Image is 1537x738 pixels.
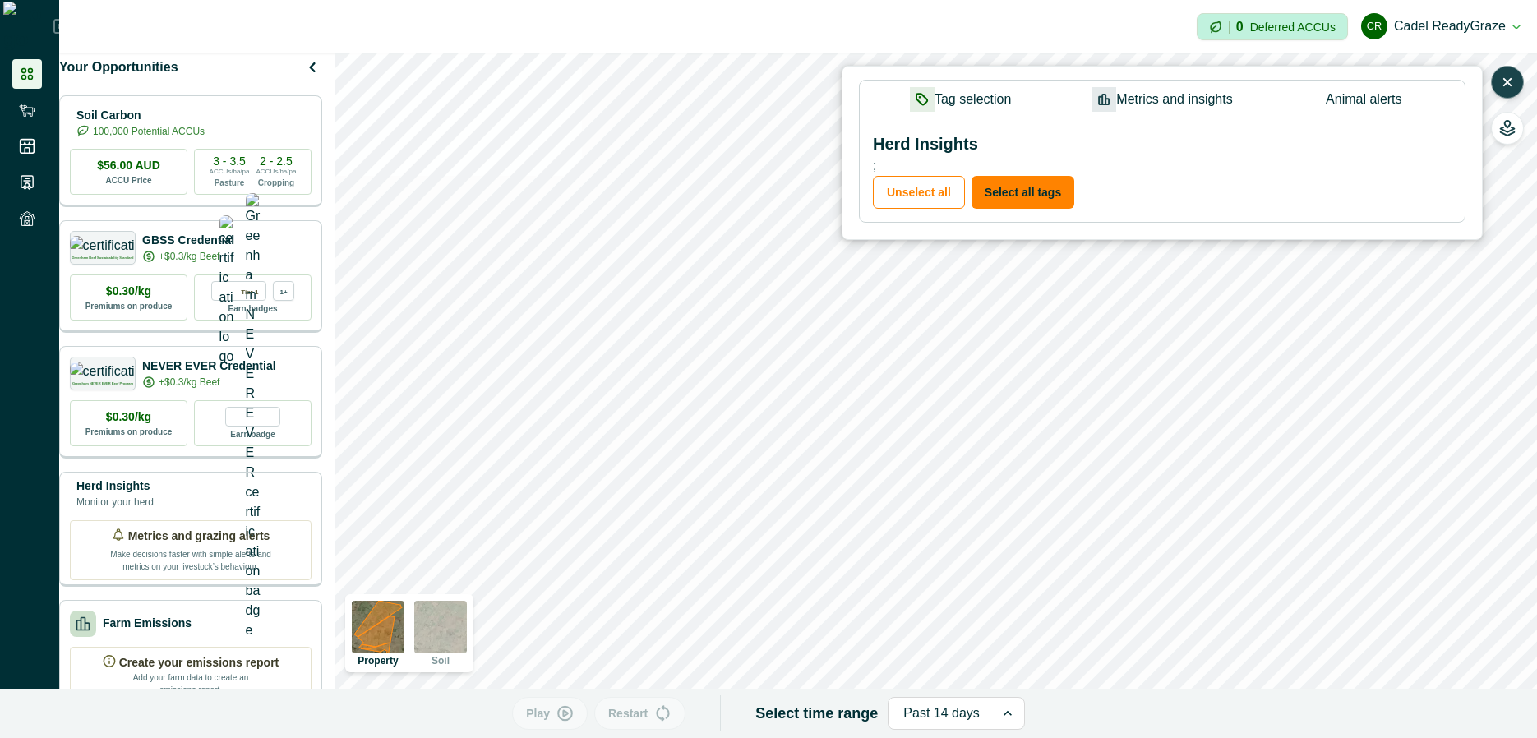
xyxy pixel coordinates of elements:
p: Restart [608,705,648,722]
p: Premiums on produce [85,426,173,438]
p: $0.30/kg [106,408,151,426]
p: ACCU Price [105,174,151,187]
button: Restart [594,697,685,730]
p: Earn badge [230,427,275,440]
p: Soil Carbon [76,107,205,124]
img: soil preview [414,601,467,653]
p: Earn badges [228,301,277,315]
p: 0 [1236,21,1244,34]
p: ACCUs/ha/pa [256,167,297,177]
p: 3 - 3.5 [213,155,246,167]
p: Play [526,705,550,722]
button: Metrics and insights [1061,81,1262,118]
p: Metrics and grazing alerts [128,528,270,545]
p: $56.00 AUD [97,157,160,174]
p: Herd Insights [76,477,154,495]
p: Greenham Beef Sustainability Standard [72,256,133,260]
p: $0.30/kg [106,283,151,300]
p: GBSS Credential [142,232,234,249]
img: certification logo [70,362,136,378]
p: Greenham NEVER EVER Beef Program [72,382,133,385]
img: Logo [3,2,53,51]
div: ; [860,118,1465,222]
p: Make decisions faster with simple alerts and metrics on your livestock’s behaviour. [108,545,273,573]
p: NEVER EVER Credential [142,357,276,375]
p: Create your emissions report [119,654,279,671]
p: Soil [432,656,450,666]
button: Select all tags [972,176,1074,209]
p: Deferred ACCUs [1250,21,1336,33]
button: Animal alerts [1263,81,1465,118]
p: 100,000 Potential ACCUs [93,124,205,139]
p: +$0.3/kg Beef [159,249,219,264]
button: Unselect all [873,176,965,209]
p: +$0.3/kg Beef [159,375,219,390]
p: Monitor your herd [76,495,154,510]
p: Cropping [258,177,294,189]
button: Play [512,697,588,730]
button: Tag selection [860,81,1061,118]
p: Farm Emissions [103,615,192,632]
img: certification logo [219,215,234,367]
button: Cadel ReadyGrazeCadel ReadyGraze [1361,7,1521,46]
p: 1+ [279,285,287,296]
p: Select time range [755,703,878,725]
p: Add your farm data to create an emissions report. [129,671,252,696]
p: Your Opportunities [59,58,178,77]
div: more credentials avaialble [273,281,294,301]
img: Greenham NEVER EVER certification badge [246,193,261,640]
p: Premiums on produce [85,300,173,312]
p: Tier 1 [241,285,258,296]
p: Pasture [215,177,245,189]
img: property preview [352,601,404,653]
p: ACCUs/ha/pa [210,167,250,177]
p: 2 - 2.5 [260,155,293,167]
img: certification logo [70,236,136,252]
p: Property [358,656,398,666]
p: Herd Insights [873,131,1452,156]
